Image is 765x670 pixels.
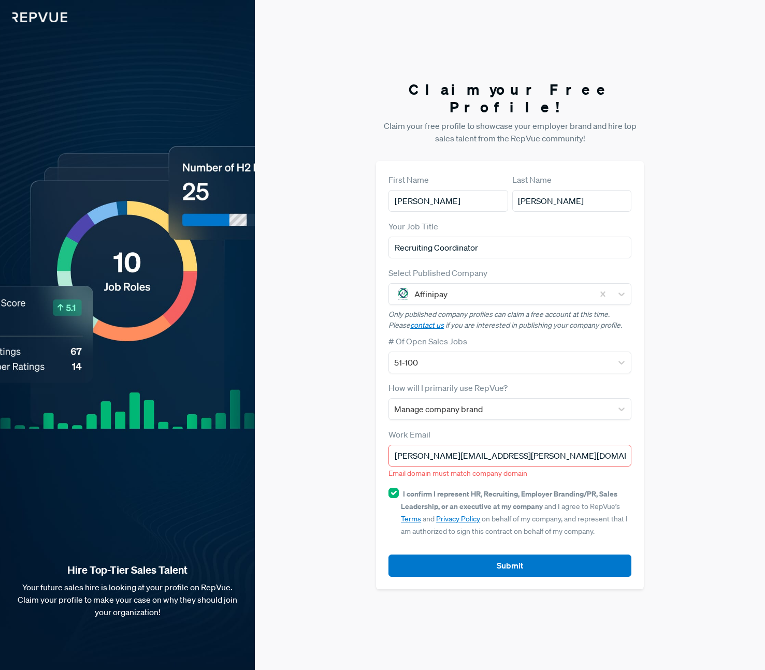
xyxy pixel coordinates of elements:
[376,81,644,115] h3: Claim your Free Profile!
[388,220,438,232] label: Your Job Title
[436,514,480,523] a: Privacy Policy
[17,563,238,577] strong: Hire Top-Tier Sales Talent
[388,309,631,331] p: Only published company profiles can claim a free account at this time. Please if you are interest...
[388,445,631,467] input: Email
[388,469,527,478] span: Email domain must match company domain
[410,321,444,330] a: contact us
[388,428,430,441] label: Work Email
[512,190,631,212] input: Last Name
[17,581,238,618] p: Your future sales hire is looking at your profile on RepVue. Claim your profile to make your case...
[388,555,631,577] button: Submit
[397,288,409,300] img: Affinipay
[388,237,631,258] input: Title
[512,173,552,186] label: Last Name
[401,489,617,511] strong: I confirm I represent HR, Recruiting, Employer Branding/PR, Sales Leadership, or an executive at ...
[401,514,421,523] a: Terms
[388,267,487,279] label: Select Published Company
[388,190,508,212] input: First Name
[401,489,628,536] span: and I agree to RepVue’s and on behalf of my company, and represent that I am authorized to sign t...
[388,382,508,394] label: How will I primarily use RepVue?
[388,335,467,347] label: # Of Open Sales Jobs
[388,173,429,186] label: First Name
[376,120,644,144] p: Claim your free profile to showcase your employer brand and hire top sales talent from the RepVue...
